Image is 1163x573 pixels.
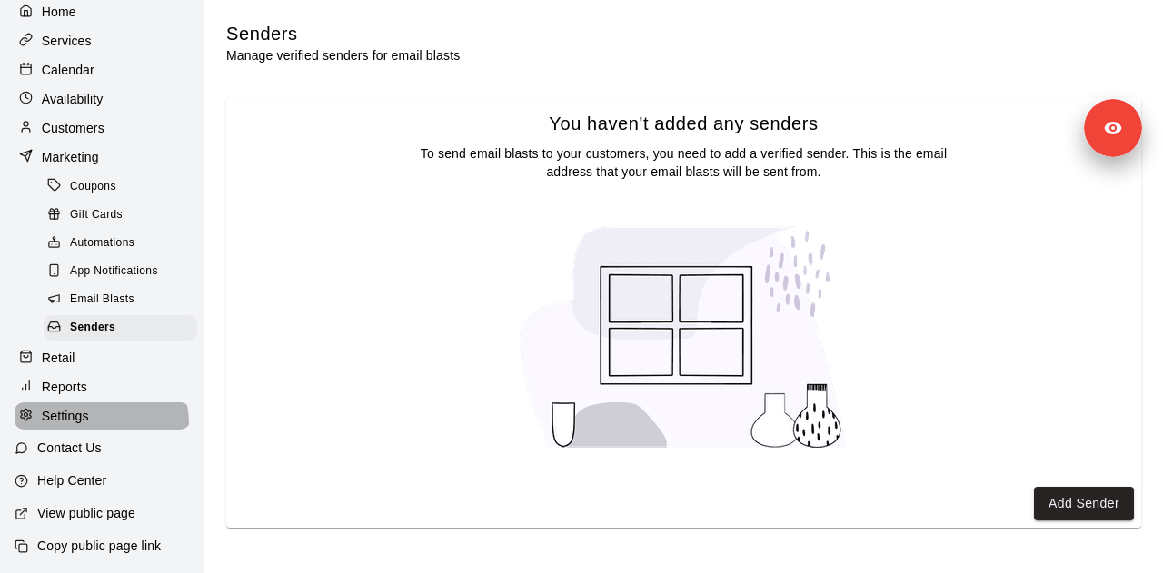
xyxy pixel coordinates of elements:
a: Senders [44,314,204,342]
p: Home [42,3,76,21]
button: Add Sender [1034,487,1134,520]
h5: You haven't added any senders [549,112,818,136]
p: Manage verified senders for email blasts [226,46,460,64]
a: Settings [15,402,190,430]
p: Copy public page link [37,537,161,555]
a: Automations [44,230,204,258]
span: Automations [70,234,134,252]
p: Retail [42,349,75,367]
a: Availability [15,85,190,113]
img: Incorrect login for admin page [502,210,866,465]
a: Coupons [44,173,204,201]
div: Email Blasts [44,287,197,312]
span: App Notifications [70,262,158,281]
p: Reports [42,378,87,396]
p: Customers [42,119,104,137]
a: Retail [15,344,190,371]
a: Reports [15,373,190,400]
p: View public page [37,504,135,522]
p: Calendar [42,61,94,79]
div: Coupons [44,174,197,200]
span: Email Blasts [70,291,134,309]
a: Calendar [15,56,190,84]
div: App Notifications [44,259,197,284]
div: Senders [44,315,197,341]
span: Gift Cards [70,206,123,224]
a: Customers [15,114,190,142]
a: Services [15,27,190,54]
h5: Senders [226,22,460,46]
div: Automations [44,231,197,256]
p: To send email blasts to your customers, you need to add a verified sender. This is the email addr... [412,144,957,181]
a: Email Blasts [44,286,204,314]
a: Gift Cards [44,201,204,229]
p: Settings [42,407,89,425]
span: Senders [70,319,115,337]
p: Contact Us [37,439,102,457]
p: Services [42,32,92,50]
a: Marketing [15,143,190,171]
p: Help Center [37,471,106,489]
span: Coupons [70,178,116,196]
p: Marketing [42,148,99,166]
div: Gift Cards [44,203,197,228]
p: Availability [42,90,104,108]
a: App Notifications [44,258,204,286]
